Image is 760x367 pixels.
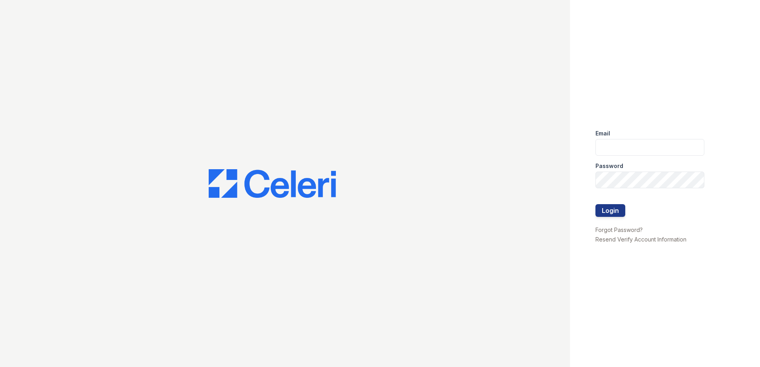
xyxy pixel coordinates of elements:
[595,236,686,243] a: Resend Verify Account Information
[595,129,610,137] label: Email
[595,226,643,233] a: Forgot Password?
[595,204,625,217] button: Login
[209,169,336,198] img: CE_Logo_Blue-a8612792a0a2168367f1c8372b55b34899dd931a85d93a1a3d3e32e68fde9ad4.png
[595,162,623,170] label: Password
